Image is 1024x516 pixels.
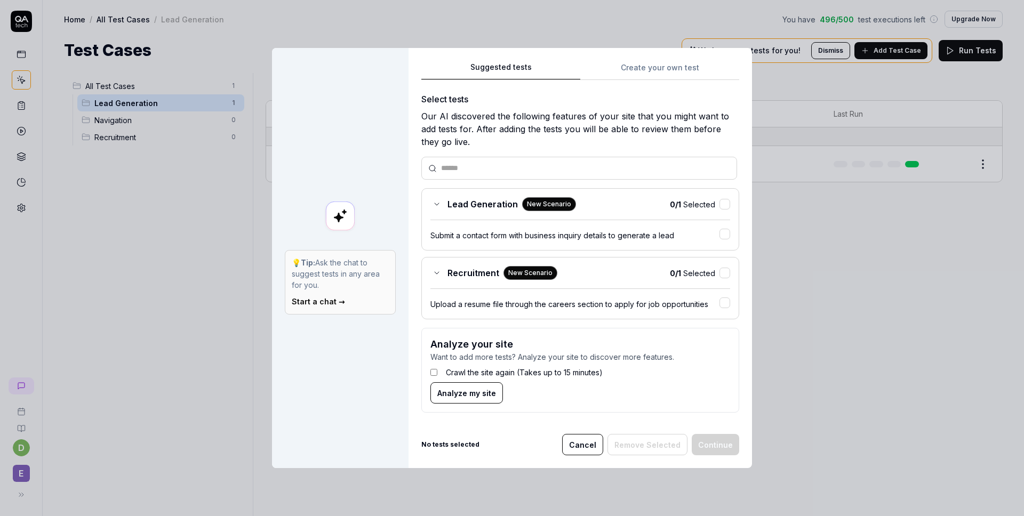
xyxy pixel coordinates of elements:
[430,299,719,310] div: Upload a resume file through the careers section to apply for job opportunities
[446,367,603,378] label: Crawl the site again (Takes up to 15 minutes)
[421,440,479,449] b: No tests selected
[670,199,715,210] span: Selected
[447,198,518,211] span: Lead Generation
[292,257,389,291] p: 💡 Ask the chat to suggest tests in any area for you.
[670,269,681,278] b: 0 / 1
[670,268,715,279] span: Selected
[430,230,719,241] div: Submit a contact form with business inquiry details to generate a lead
[580,61,739,80] button: Create your own test
[430,351,730,362] p: Want to add more tests? Analyze your site to discover more features.
[692,434,739,455] button: Continue
[430,382,503,404] button: Analyze my site
[503,266,557,280] div: New Scenario
[421,61,580,80] button: Suggested tests
[292,297,345,306] a: Start a chat →
[447,267,499,279] span: Recruitment
[670,200,681,209] b: 0 / 1
[562,434,603,455] button: Cancel
[430,337,730,351] h3: Analyze your site
[301,258,315,267] strong: Tip:
[522,197,576,211] div: New Scenario
[437,388,496,399] span: Analyze my site
[421,110,739,148] div: Our AI discovered the following features of your site that you might want to add tests for. After...
[421,93,739,106] div: Select tests
[607,434,687,455] button: Remove Selected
